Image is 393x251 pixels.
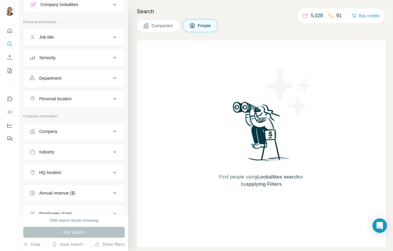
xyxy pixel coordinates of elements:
button: Employees (size) [24,206,124,221]
h4: Search [137,7,386,16]
div: Industry [39,149,54,155]
span: applying Filters [246,182,282,187]
button: Use Surfe API [5,107,14,117]
button: Seniority [24,50,124,65]
div: Job title [39,34,54,40]
div: Personal location [39,96,72,102]
button: Industry [24,145,124,159]
button: Share filters [95,241,125,247]
button: Job title [24,30,124,44]
p: 91 [336,12,342,19]
div: Company lookalikes [40,2,78,8]
div: HQ location [39,169,61,175]
button: HQ location [24,165,124,180]
img: Surfe Illustration - Woman searching with binoculars [230,100,293,167]
button: Clear [23,241,40,247]
button: Quick start [5,25,14,36]
img: Avatar [5,6,14,16]
button: Department [24,71,124,85]
button: Use Surfe on LinkedIn [5,93,14,104]
button: Dashboard [5,120,14,131]
div: 2000 search results remaining [50,218,98,223]
button: My lists [5,65,14,76]
p: Personal information [23,19,125,25]
p: 5,028 [311,12,323,19]
span: Lookalikes search [257,174,299,179]
button: Save search [52,241,83,247]
button: Company [24,124,124,139]
img: Surfe Illustration - Stars [261,65,316,119]
button: Search [5,39,14,50]
div: Annual revenue ($) [39,190,75,196]
p: Company information [23,114,125,119]
span: People [198,23,212,29]
div: Seniority [39,55,56,61]
button: Buy credits [352,11,380,20]
span: Companies [152,23,174,29]
div: Company [39,128,57,134]
button: Annual revenue ($) [24,186,124,200]
div: Employees (size) [39,211,72,217]
button: Enrich CSV [5,52,14,63]
div: Department [39,75,61,81]
button: Feedback [5,133,14,144]
span: Find people using or by [213,173,309,188]
button: Personal location [24,92,124,106]
div: Open Intercom Messenger [372,218,387,233]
